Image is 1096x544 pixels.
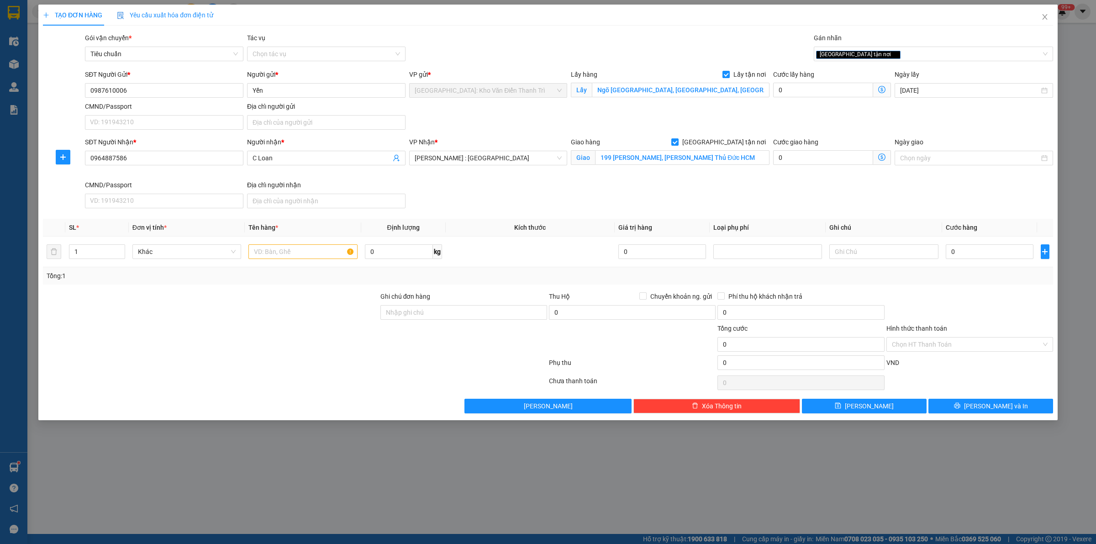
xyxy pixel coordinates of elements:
label: Cước lấy hàng [773,71,814,78]
label: Ngày giao [895,138,923,146]
img: icon [117,12,124,19]
span: Tổng cước [717,325,748,332]
div: Phụ thu [548,358,717,374]
span: Yêu cầu xuất hóa đơn điện tử [117,11,213,19]
span: Cước hàng [946,224,977,231]
button: Close [1032,5,1058,30]
span: Khác [138,245,236,259]
span: TẠO ĐƠN HÀNG [43,11,102,19]
span: plus [56,153,70,161]
input: Ghi chú đơn hàng [380,305,547,320]
label: Cước giao hàng [773,138,818,146]
span: Gói vận chuyển [85,34,132,42]
span: [PERSON_NAME] và In [964,401,1028,411]
span: Giá trị hàng [618,224,652,231]
input: VD: Bàn, Ghế [248,244,357,259]
span: Chuyển khoản ng. gửi [647,291,716,301]
div: Người gửi [247,69,406,79]
input: Giao tận nơi [595,150,769,165]
span: [GEOGRAPHIC_DATA] tận nơi [816,51,901,59]
div: Tổng: 1 [47,271,423,281]
span: Kích thước [514,224,546,231]
span: VND [886,359,899,366]
div: VP gửi [409,69,568,79]
span: dollar-circle [878,86,885,93]
span: Lấy tận nơi [730,69,769,79]
span: Đơn vị tính [132,224,167,231]
input: Ngày giao [900,153,1039,163]
div: Người nhận [247,137,406,147]
span: Lấy [571,83,592,97]
span: printer [954,402,960,410]
span: [GEOGRAPHIC_DATA] tận nơi [679,137,769,147]
button: delete [47,244,61,259]
label: Gán nhãn [814,34,842,42]
input: Ghi Chú [829,244,938,259]
input: Địa chỉ của người nhận [247,194,406,208]
input: Cước giao hàng [773,150,873,165]
input: Ngày lấy [900,85,1039,95]
label: Tác vụ [247,34,265,42]
input: Cước lấy hàng [773,83,873,97]
span: Thu Hộ [549,293,570,300]
button: deleteXóa Thông tin [633,399,800,413]
span: delete [692,402,698,410]
div: SĐT Người Gửi [85,69,243,79]
span: dollar-circle [878,153,885,161]
span: VP Nhận [409,138,435,146]
span: Giao [571,150,595,165]
button: printer[PERSON_NAME] và In [928,399,1053,413]
th: Ghi chú [826,219,942,237]
span: plus [43,12,49,18]
span: close [892,52,897,57]
th: Loại phụ phí [710,219,826,237]
span: user-add [393,154,400,162]
button: plus [56,150,70,164]
label: Hình thức thanh toán [886,325,947,332]
span: close [1041,13,1049,21]
span: Xóa Thông tin [702,401,742,411]
label: Ghi chú đơn hàng [380,293,431,300]
span: Định lượng [387,224,420,231]
span: Phí thu hộ khách nhận trả [725,291,806,301]
div: Địa chỉ người nhận [247,180,406,190]
span: kg [433,244,442,259]
button: save[PERSON_NAME] [802,399,927,413]
span: Giao hàng [571,138,600,146]
span: Lấy hàng [571,71,597,78]
button: [PERSON_NAME] [464,399,631,413]
input: Lấy tận nơi [592,83,769,97]
span: save [835,402,841,410]
span: [PERSON_NAME] [524,401,573,411]
span: SL [69,224,76,231]
div: SĐT Người Nhận [85,137,243,147]
span: [PERSON_NAME] [845,401,894,411]
div: CMND/Passport [85,101,243,111]
div: CMND/Passport [85,180,243,190]
input: 0 [618,244,706,259]
span: Tiêu chuẩn [90,47,238,61]
button: plus [1041,244,1049,259]
label: Ngày lấy [895,71,919,78]
input: Địa chỉ của người gửi [247,115,406,130]
span: Hà Nội: Kho Văn Điển Thanh Trì [415,84,562,97]
span: plus [1041,248,1049,255]
span: Tên hàng [248,224,278,231]
div: Địa chỉ người gửi [247,101,406,111]
div: Chưa thanh toán [548,376,717,392]
span: Hồ Chí Minh : Kho Quận 12 [415,151,562,165]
